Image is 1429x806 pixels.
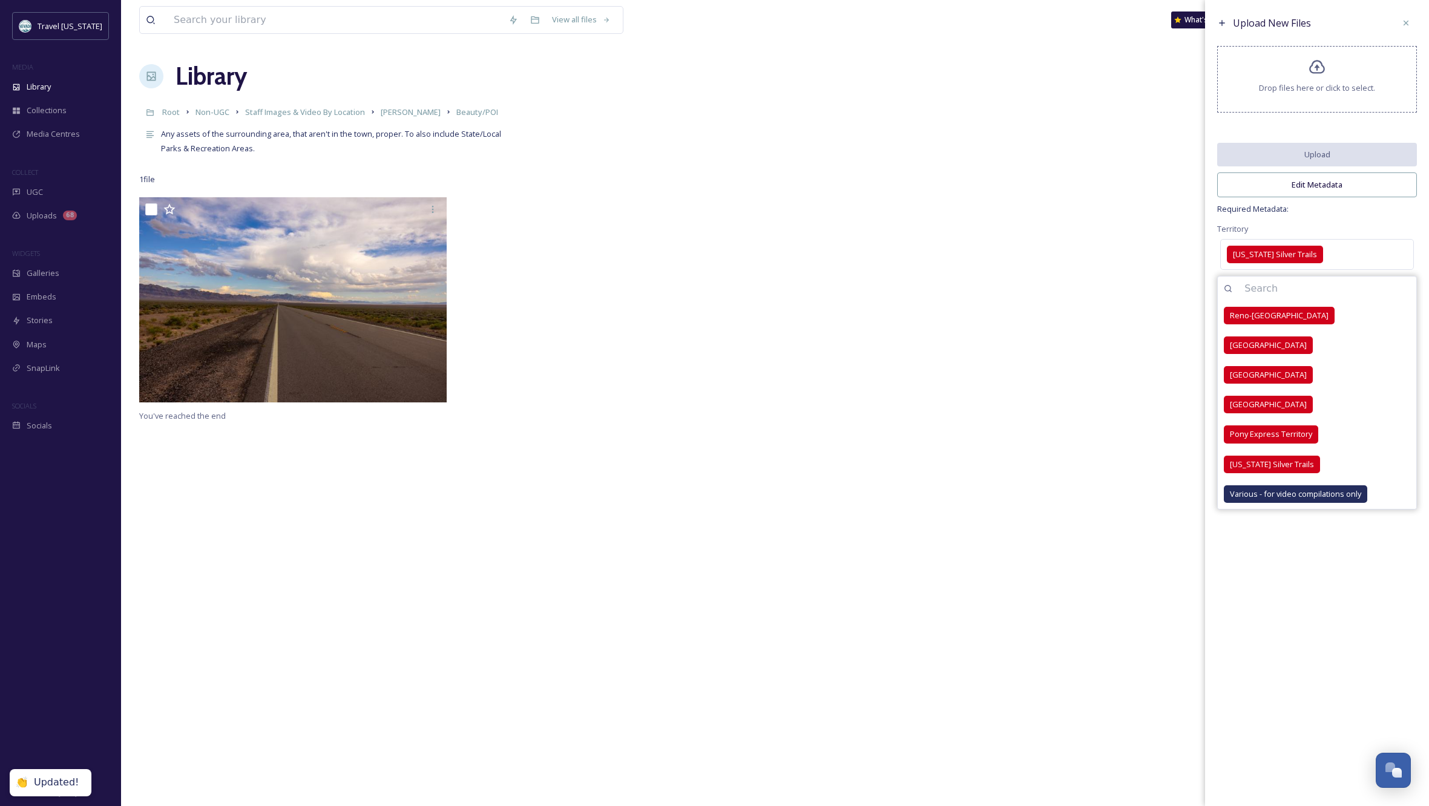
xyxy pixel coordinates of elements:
span: [PERSON_NAME] [381,106,441,117]
span: Uploads [27,210,57,221]
span: [US_STATE] Silver Trails [1233,249,1317,260]
img: Hwy 375 between Ash Springs & Rachel.jpg [139,197,447,402]
span: [GEOGRAPHIC_DATA] [1230,399,1307,410]
span: Reno-[GEOGRAPHIC_DATA] [1230,310,1329,321]
div: 68 [63,211,77,220]
span: Upload New Files [1233,16,1311,30]
span: MEDIA [12,62,33,71]
span: Galleries [27,267,59,279]
span: Travel [US_STATE] [38,21,102,31]
span: Various - for video compilations only [1230,488,1361,500]
span: Embeds [27,291,56,303]
span: Any assets of the surrounding area, that aren't in the town, proper. To also include State/Local ... [161,128,503,154]
button: Open Chat [1376,753,1411,788]
span: Pony Express Territory [1230,428,1312,440]
span: SnapLink [27,362,60,374]
a: Library [176,58,247,94]
span: WIDGETS [12,249,40,258]
span: You've reached the end [139,410,226,421]
button: Upload [1217,143,1417,166]
div: 👏 [16,776,28,789]
span: Collections [27,105,67,116]
a: What's New [1171,11,1232,28]
span: Library [27,81,51,93]
span: Root [162,106,180,117]
input: Search your library [168,7,502,33]
span: Socials [27,420,52,431]
span: Maps [27,339,47,350]
span: Beauty/POI [456,106,498,117]
span: Territory [1217,223,1248,234]
span: [GEOGRAPHIC_DATA] [1230,369,1307,381]
span: Stories [27,315,53,326]
div: Updated! [34,776,79,789]
input: Search [1238,275,1416,302]
span: SOCIALS [12,401,36,410]
span: Required Metadata: [1217,203,1417,215]
a: Non-UGC [195,105,229,119]
img: download.jpeg [19,20,31,32]
a: Staff Images & Video By Location [245,105,365,119]
a: Root [162,105,180,119]
span: 1 file [139,174,155,185]
span: Staff Images & Video By Location [245,106,365,117]
span: COLLECT [12,168,38,177]
span: Media Centres [27,128,80,140]
a: [PERSON_NAME] [381,105,441,119]
span: Drop files here or click to select. [1259,82,1375,94]
span: [GEOGRAPHIC_DATA] [1230,339,1307,351]
a: View all files [546,8,617,31]
span: Non-UGC [195,106,229,117]
span: [US_STATE] Silver Trails [1230,459,1314,470]
span: UGC [27,186,43,198]
button: Edit Metadata [1217,172,1417,197]
a: Beauty/POI [456,105,498,119]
